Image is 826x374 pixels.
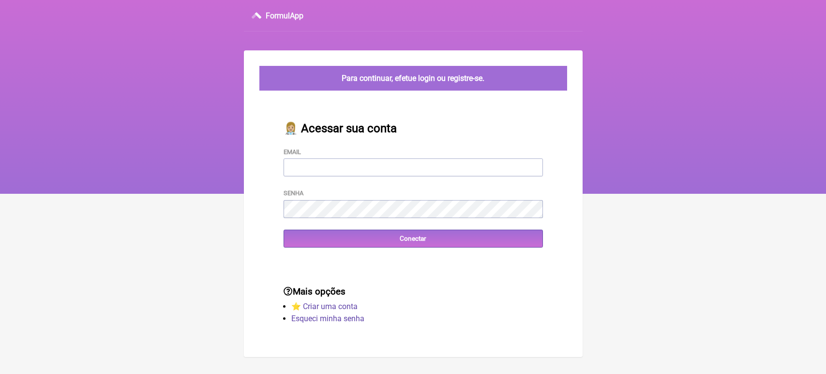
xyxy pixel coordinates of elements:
[284,230,543,248] input: Conectar
[284,148,301,156] label: Email
[284,189,303,197] label: Senha
[284,286,543,297] h3: Mais opções
[291,302,358,311] a: ⭐️ Criar uma conta
[259,66,567,91] div: Para continuar, efetue login ou registre-se.
[266,11,303,20] h3: FormulApp
[291,314,364,323] a: Esqueci minha senha
[284,122,543,135] h2: 👩🏼‍⚕️ Acessar sua conta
